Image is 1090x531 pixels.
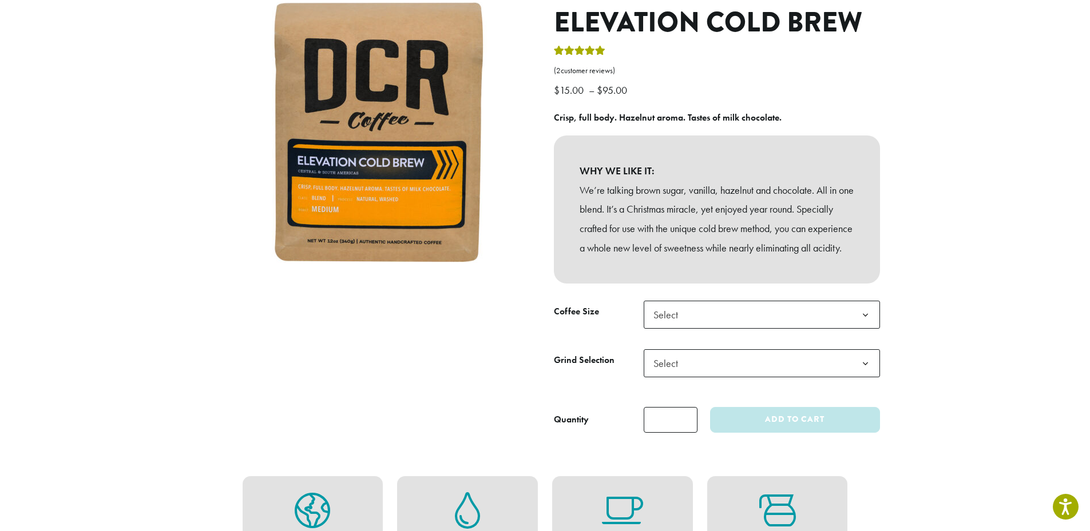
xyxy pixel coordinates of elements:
[597,83,630,97] bdi: 95.00
[649,352,689,374] span: Select
[644,349,880,377] span: Select
[554,6,880,39] h1: Elevation Cold Brew
[554,83,560,97] span: $
[644,301,880,329] span: Select
[649,304,689,326] span: Select
[644,407,697,433] input: Product quantity
[589,83,594,97] span: –
[556,66,561,75] span: 2
[554,413,589,426] div: Quantity
[580,161,854,181] b: WHY WE LIKE IT:
[554,83,586,97] bdi: 15.00
[597,83,603,97] span: $
[580,181,854,258] p: We’re talking brown sugar, vanilla, hazelnut and chocolate. All in one blend. It’s a Christmas mi...
[554,304,644,320] label: Coffee Size
[554,111,782,123] b: Crisp, full body. Hazelnut aroma. Tastes of milk chocolate.
[554,65,880,77] a: (2customer reviews)
[554,44,605,61] div: Rated 5.00 out of 5
[554,352,644,369] label: Grind Selection
[710,407,879,433] button: Add to cart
